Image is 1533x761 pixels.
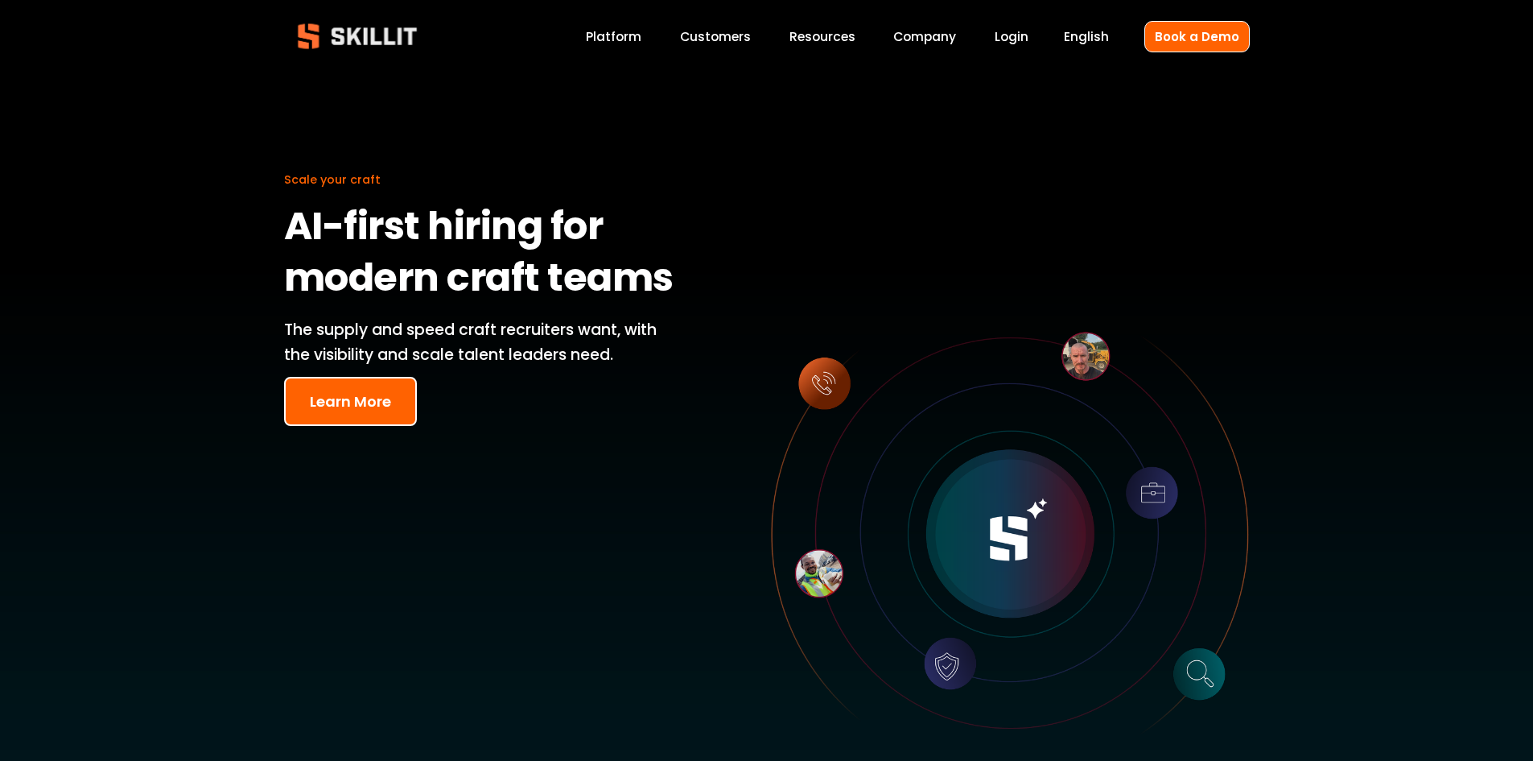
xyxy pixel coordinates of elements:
[1064,27,1109,46] span: English
[284,318,682,367] p: The supply and speed craft recruiters want, with the visibility and scale talent leaders need.
[1064,26,1109,48] div: language picker
[893,26,956,48] a: Company
[995,26,1028,48] a: Login
[680,26,751,48] a: Customers
[586,26,641,48] a: Platform
[284,12,431,60] img: Skillit
[1144,21,1250,52] a: Book a Demo
[284,377,417,426] button: Learn More
[789,26,855,48] a: folder dropdown
[284,196,674,314] strong: AI-first hiring for modern craft teams
[284,172,381,188] span: Scale your craft
[789,27,855,46] span: Resources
